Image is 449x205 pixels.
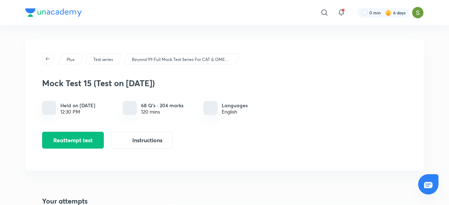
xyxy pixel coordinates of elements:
img: Samridhi Vij [412,7,424,19]
button: Instructions [111,132,173,149]
a: Beyond 99 Full Mock Test Series For CAT & OMETs 2025 [131,56,232,63]
div: 12:30 PM [60,109,95,115]
img: instruction [121,136,129,144]
p: Plus [67,56,74,63]
a: Test series [92,56,114,63]
a: Plus [66,56,76,63]
img: languages [207,104,214,111]
button: Reattempt test [42,132,104,149]
img: quiz info [126,104,134,112]
h3: Mock Test 15 (Test on [DATE]) [42,78,277,88]
h6: Languages [222,102,248,109]
img: streak [385,9,392,16]
div: English [222,109,248,115]
p: Beyond 99 Full Mock Test Series For CAT & OMETs 2025 [132,56,230,63]
h6: 68 Q’s · 204 marks [141,102,183,109]
div: 120 mins [141,109,183,115]
img: Company Logo [25,8,82,17]
p: Test series [93,56,113,63]
img: default [281,64,407,156]
img: timing [46,104,53,111]
h6: Held on [DATE] [60,102,95,109]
